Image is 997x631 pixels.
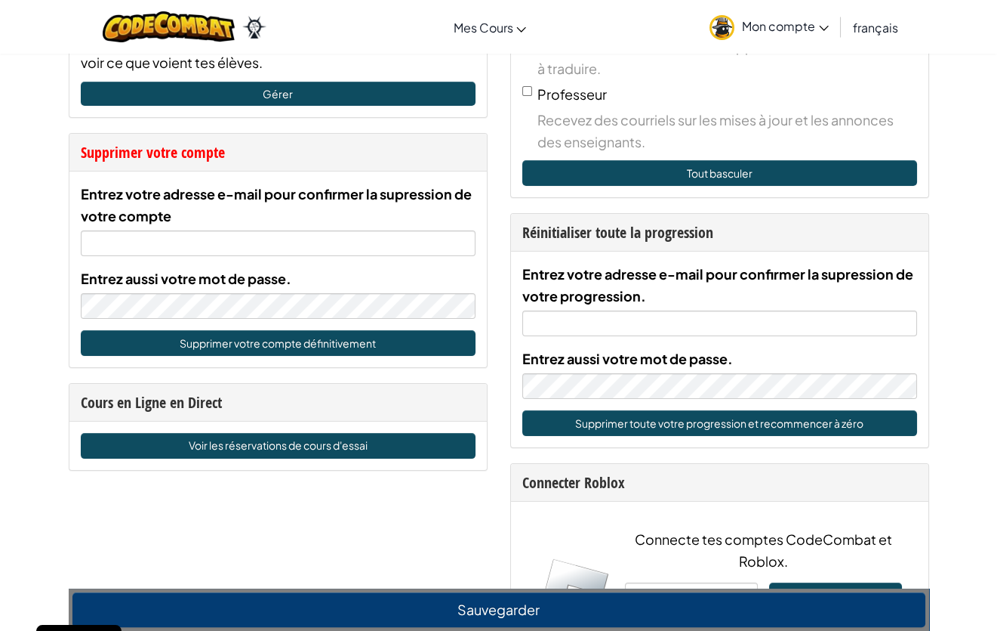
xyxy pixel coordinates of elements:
[537,85,607,103] span: Professeur
[453,20,512,36] span: Mes Cours
[522,472,917,493] div: Connecter Roblox
[625,528,901,572] p: Connecte tes comptes CodeCombat et Roblox.
[537,36,917,79] span: Recevoir un e-mail sur le développement i18n et les niveaux à traduire.
[81,391,475,413] div: Cours en Ligne en Direct
[522,160,917,186] button: Tout basculer
[625,583,758,608] input: Roblox ID
[537,109,917,153] span: Recevez des courriels sur les mises à jour et les annonces des enseignants.
[522,263,917,307] label: Entrez votre adresse e-mail pour confirmer la supression de votre progression.
[537,558,611,631] img: roblox-logo.svg
[522,221,917,243] div: Réinitialiser toute la progression
[103,11,235,42] img: CodeCombat logo
[709,15,734,40] img: avatar
[81,433,475,459] a: Voir les réservations de cours d'essai
[81,268,291,289] label: Entrez aussi votre mot de passe.
[242,16,266,39] img: Ozaria
[702,3,836,51] a: Mon compte
[72,592,925,627] button: Sauvegarder
[853,20,898,36] span: français
[845,7,906,48] a: français
[445,7,534,48] a: Mes Cours
[522,348,733,370] label: Entrez aussi votre mot de passe.
[81,183,475,227] label: Entrez votre adresse e-mail pour confirmer la supression de votre compte
[742,18,829,34] span: Mon compte
[522,410,917,436] button: Supprimer toute votre progression et recommencer à zéro
[81,141,475,163] div: Supprimer votre compte
[81,82,475,106] a: Gérer
[769,583,901,608] button: Connecte-toi
[81,330,475,356] button: Supprimer votre compte définitivement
